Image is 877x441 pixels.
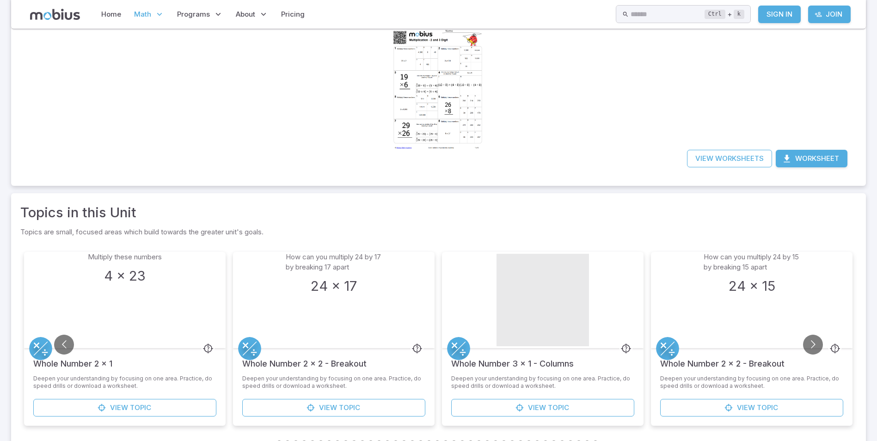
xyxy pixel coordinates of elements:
[548,403,569,413] span: Topic
[238,337,261,360] a: Multiply/Divide
[242,348,367,370] h5: Whole Number 2 x 2 - Breakout
[54,335,74,355] button: Go to previous slide
[98,4,124,25] a: Home
[528,403,546,413] span: View
[319,403,337,413] span: View
[451,348,574,370] h5: Whole Number 3 x 1 - Columns
[88,252,162,262] p: Multiply these numbers
[20,202,136,223] a: Topics in this Unit
[236,9,255,19] span: About
[29,337,52,360] a: Multiply/Divide
[20,227,857,237] p: Topics are small, focused areas which build towards the greater unit's goals.
[758,6,801,23] a: Sign In
[705,9,744,20] div: +
[177,9,210,19] span: Programs
[656,337,679,360] a: Multiply/Divide
[104,266,146,286] h3: 4 x 23
[757,403,778,413] span: Topic
[803,335,823,355] button: Go to next slide
[33,375,216,390] p: Deepen your understanding by focusing on one area. Practice, do speed drills or download a worksh...
[737,403,755,413] span: View
[687,150,772,167] a: View Worksheets
[660,348,785,370] h5: Whole Number 2 x 2 - Breakout
[286,252,382,272] p: How can you multiply 24 by 17 by breaking 17 apart
[134,9,151,19] span: Math
[776,150,847,167] button: Worksheet
[311,276,357,296] h3: 24 x 17
[704,252,800,272] p: How can you multiply 24 by 15 by breaking 15 apart
[33,348,112,370] h5: Whole Number 2 x 1
[734,10,744,19] kbd: k
[705,10,725,19] kbd: Ctrl
[242,399,425,416] a: ViewTopic
[242,375,425,390] p: Deepen your understanding by focusing on one area. Practice, do speed drills or download a worksh...
[451,399,634,416] a: ViewTopic
[278,4,307,25] a: Pricing
[110,403,128,413] span: View
[660,399,843,416] a: ViewTopic
[339,403,360,413] span: Topic
[33,399,216,416] a: ViewTopic
[808,6,851,23] a: Join
[451,375,634,390] p: Deepen your understanding by focusing on one area. Practice, do speed drills or download a worksh...
[660,375,843,390] p: Deepen your understanding by focusing on one area. Practice, do speed drills or download a worksh...
[729,276,775,296] h3: 24 x 15
[447,337,470,360] a: Multiply/Divide
[130,403,151,413] span: Topic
